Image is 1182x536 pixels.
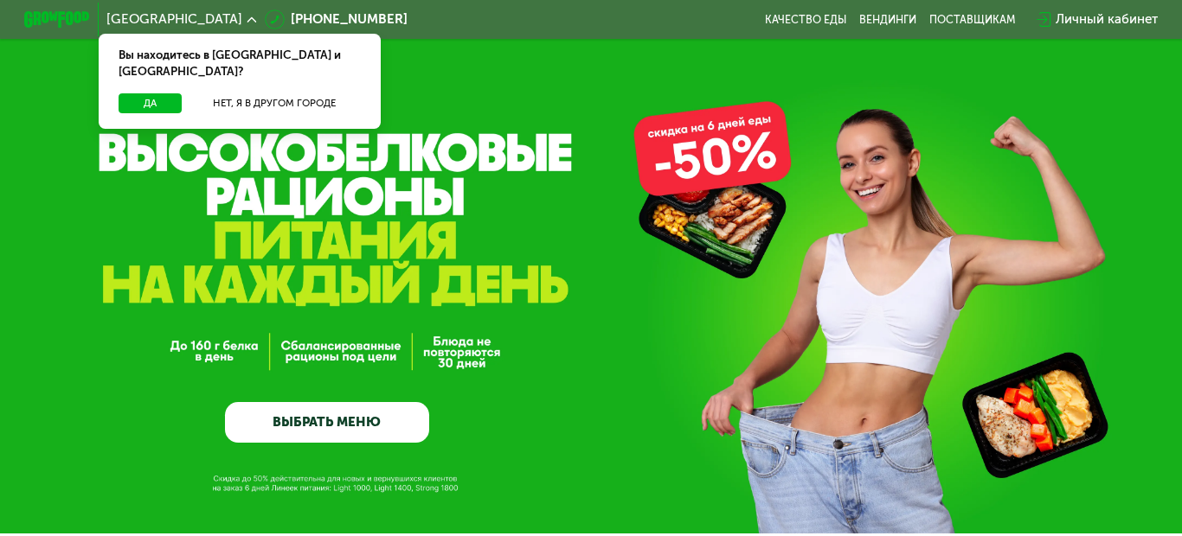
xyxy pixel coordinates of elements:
[188,93,361,113] button: Нет, я в другом городе
[225,402,429,443] a: ВЫБРАТЬ МЕНЮ
[106,13,242,26] span: [GEOGRAPHIC_DATA]
[119,93,182,113] button: Да
[929,13,1015,26] div: поставщикам
[1056,10,1158,29] div: Личный кабинет
[765,13,846,26] a: Качество еды
[265,10,408,29] a: [PHONE_NUMBER]
[859,13,916,26] a: Вендинги
[99,34,381,93] div: Вы находитесь в [GEOGRAPHIC_DATA] и [GEOGRAPHIC_DATA]?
